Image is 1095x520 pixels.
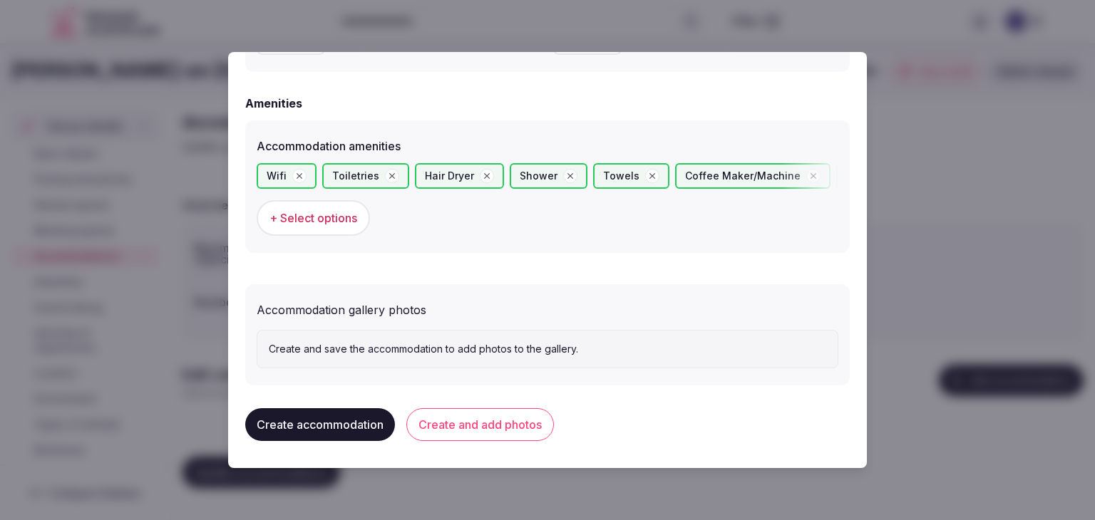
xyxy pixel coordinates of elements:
[245,408,395,441] button: Create accommodation
[593,163,669,189] div: Towels
[269,342,826,356] p: Create and save the accommodation to add photos to the gallery.
[836,163,956,189] div: Air Conditioning
[415,163,504,189] div: Hair Dryer
[406,408,554,441] button: Create and add photos
[257,163,317,189] div: Wifi
[269,210,357,226] span: + Select options
[510,163,587,189] div: Shower
[245,95,302,112] h2: Amenities
[675,163,831,189] div: Coffee Maker/Machine
[322,163,409,189] div: Toiletries
[257,296,838,318] div: Accommodation gallery photos
[257,140,838,152] label: Accommodation amenities
[257,200,370,236] button: + Select options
